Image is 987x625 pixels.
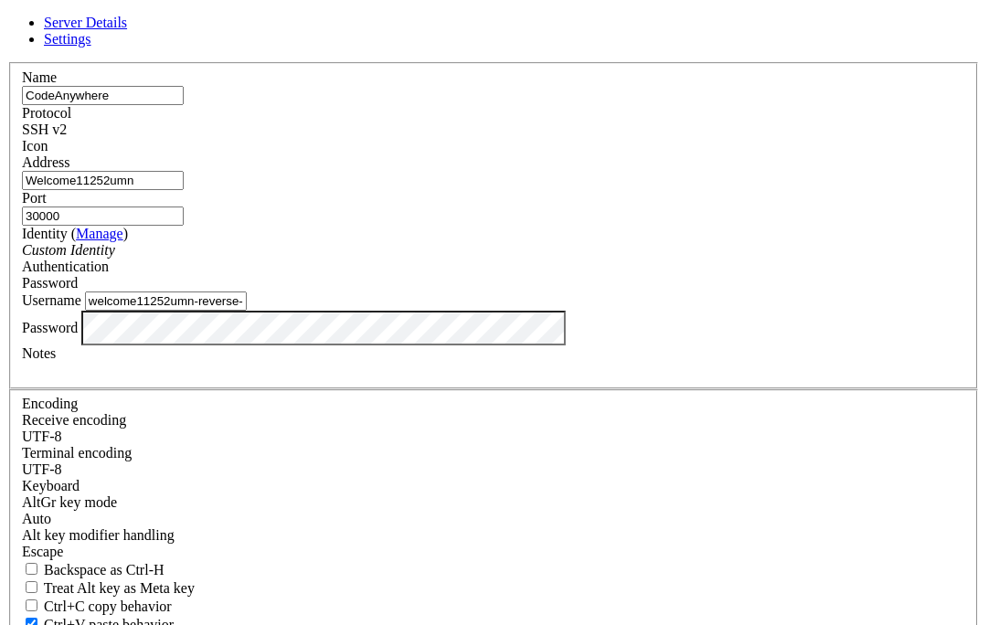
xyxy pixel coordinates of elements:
label: If true, the backspace should send BS ('\x08', aka ^H). Otherwise the backspace key should send '... [22,562,164,577]
input: Backspace as Ctrl-H [26,563,37,575]
x-row: * Take full control of your remote servers using our RDP or VNC fro [7,235,748,250]
label: Address [22,154,69,170]
label: Set the expected encoding for data received from the host. If the encodings do not match, visual ... [22,494,117,510]
label: Encoding [22,396,78,411]
label: Ctrl-C copies if true, send ^C to host if false. Ctrl-Shift-C sends ^C to host if true, copies if... [22,599,172,614]
div: SSH v2 [22,122,965,138]
div: Password [22,275,965,291]
div: Custom Identity [22,242,965,259]
span: Escape [22,544,63,559]
x-row: * Experience the same robust functionality and convenience on your mobile [7,266,748,281]
x-row: y the convenience of managing your servers from anywhere. [7,159,748,175]
x-row: nd the ability to edit your code directly within our platform. [7,220,748,236]
label: Port [22,190,47,206]
span: Welcome to Shellngn! [7,7,154,22]
span: Comprehensive SFTP Client: [15,205,205,219]
span: UTF-8 [22,461,62,477]
div: (0, 24) [7,372,15,387]
x-row: ections with just a single click. [7,190,748,206]
input: Ctrl+C copy behavior [26,599,37,611]
label: Controls how the Alt key is handled. Escape: Send an ESC prefix. 8-Bit: Add 128 to the typed char... [22,527,175,543]
label: Set the expected encoding for data received from the host. If the encodings do not match, visual ... [22,412,126,428]
label: Keyboard [22,478,80,493]
span: https://shellngn.com/pro-docker/ [475,144,629,159]
span: Advanced SSH Client: [15,175,161,189]
label: Password [22,319,78,334]
span: UTF-8 [22,429,62,444]
div: UTF-8 [22,429,965,445]
input: Login Username [85,291,247,311]
span: This is a demo session. [7,37,175,52]
div: Escape [22,544,965,560]
span: SSH v2 [22,122,67,137]
x-row: out installing any software. [7,83,748,99]
label: Icon [22,138,48,154]
x-row: m your browser. [7,250,748,266]
label: The default terminal encoding. ISO-2022 enables character map translations (like graphics maps). ... [22,445,132,461]
span: Treat Alt key as Meta key [44,580,195,596]
span: Remote Desktop Capabilities: [15,235,219,249]
span: https://shellngn.com/cloud/ [358,144,461,159]
span: ( ) [71,226,128,241]
label: Authentication [22,259,109,274]
input: Host Name or IP [22,171,184,190]
span: To get started, please use the left side bar to add your server. [7,356,475,371]
div: Auto [22,511,965,527]
label: Username [22,292,81,308]
label: Name [22,69,57,85]
label: Identity [22,226,128,241]
x-row: * Whether you're using or , enjo [7,144,748,160]
x-row: devices, for seamless server management on the go. [7,281,748,296]
input: Port Number [22,207,184,226]
span: Password [22,275,78,291]
x-row: * Enjoy easy management of files and folders, swift data transfers, a [7,205,748,220]
div: UTF-8 [22,461,965,478]
span: https://shellngn.com [154,326,285,341]
x-row: * Work on multiple sessions, automate your SSH commands, and establish conn [7,175,748,190]
a: Manage [76,226,123,241]
label: Whether the Alt key acts as a Meta key or as a distinct Alt key. [22,580,195,596]
span: Ctrl+C copy behavior [44,599,172,614]
label: Protocol [22,105,71,121]
x-row: It also has a full-featured SFTP client, remote desktop with RDP and VNC, and more. [7,99,748,114]
span: Seamless Server Management: [15,144,212,159]
i: Custom Identity [22,242,115,258]
span: Mobile Compatibility: [15,266,168,281]
input: Server Name [22,86,184,105]
span: Auto [22,511,51,526]
a: Server Details [44,15,127,30]
input: Treat Alt key as Meta key [26,581,37,593]
a: Settings [44,31,91,47]
x-row: More information at: [7,326,748,342]
x-row: Shellngn is a web-based SSH client that allows you to connect to your servers from anywhere with [7,69,748,84]
label: Notes [22,345,56,361]
span: Backspace as Ctrl-H [44,562,164,577]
